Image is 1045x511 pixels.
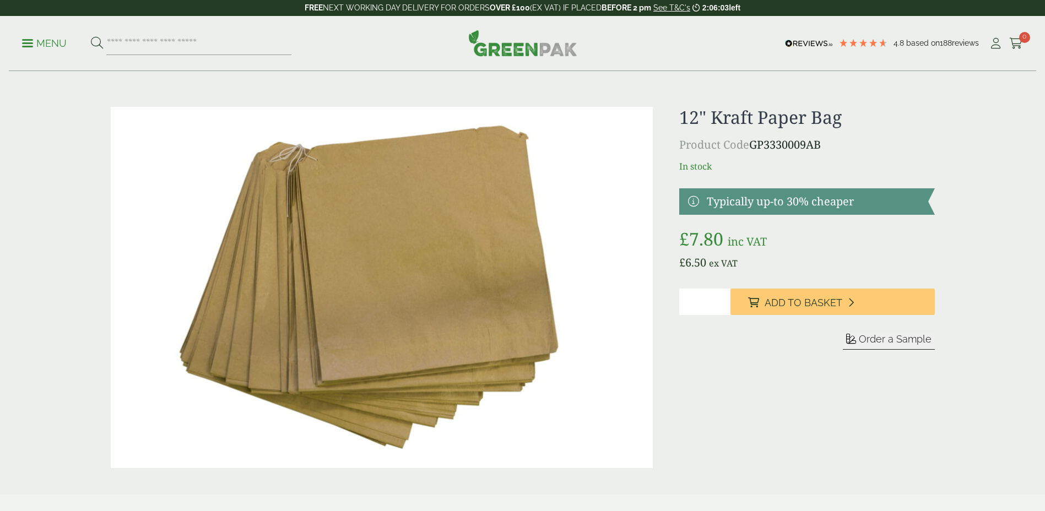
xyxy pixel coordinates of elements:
[490,3,530,12] strong: OVER £100
[859,333,932,345] span: Order a Sample
[305,3,323,12] strong: FREE
[679,255,706,270] bdi: 6.50
[1019,32,1030,43] span: 0
[1009,38,1023,49] i: Cart
[765,297,842,309] span: Add to Basket
[679,227,723,251] bdi: 7.80
[843,333,935,350] button: Order a Sample
[679,255,685,270] span: £
[906,39,940,47] span: Based on
[679,137,749,152] span: Product Code
[111,107,653,468] img: 12
[894,39,906,47] span: 4.8
[1009,35,1023,52] a: 0
[729,3,740,12] span: left
[989,38,1003,49] i: My Account
[602,3,651,12] strong: BEFORE 2 pm
[940,39,952,47] span: 188
[838,38,888,48] div: 4.79 Stars
[728,234,767,249] span: inc VAT
[952,39,979,47] span: reviews
[653,3,690,12] a: See T&C's
[22,37,67,48] a: Menu
[679,227,689,251] span: £
[702,3,729,12] span: 2:06:03
[785,40,833,47] img: REVIEWS.io
[709,257,738,269] span: ex VAT
[679,137,934,153] p: GP3330009AB
[22,37,67,50] p: Menu
[468,30,577,56] img: GreenPak Supplies
[730,289,935,315] button: Add to Basket
[679,160,934,173] p: In stock
[679,107,934,128] h1: 12" Kraft Paper Bag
